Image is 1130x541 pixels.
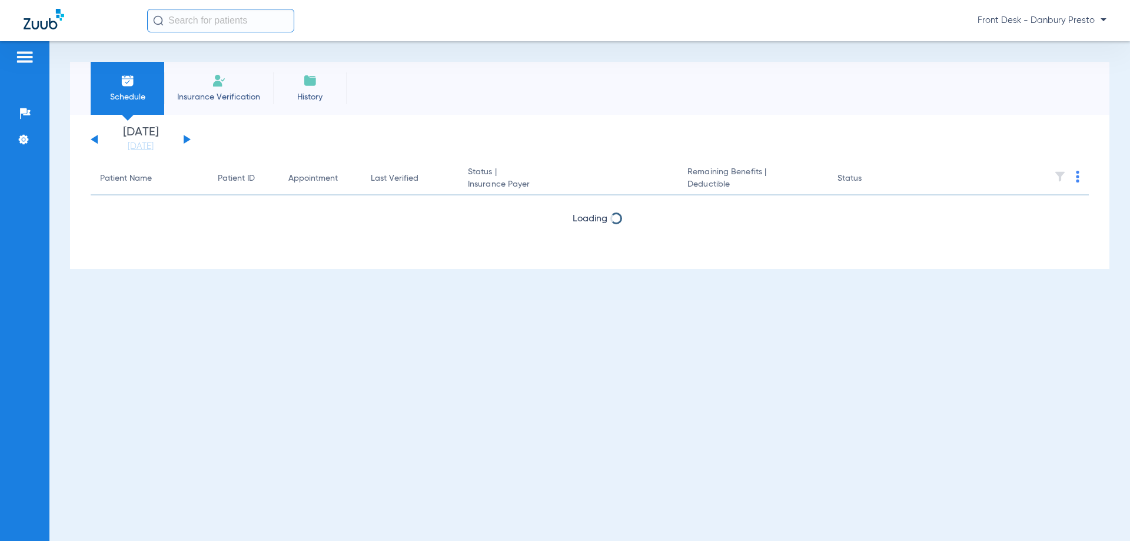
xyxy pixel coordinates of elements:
[978,15,1106,26] span: Front Desk - Danbury Presto
[147,9,294,32] input: Search for patients
[121,74,135,88] img: Schedule
[24,9,64,29] img: Zuub Logo
[218,172,270,185] div: Patient ID
[153,15,164,26] img: Search Icon
[100,172,199,185] div: Patient Name
[99,91,155,103] span: Schedule
[288,172,352,185] div: Appointment
[303,74,317,88] img: History
[1054,171,1066,182] img: filter.svg
[212,74,226,88] img: Manual Insurance Verification
[687,178,818,191] span: Deductible
[218,172,255,185] div: Patient ID
[1076,171,1079,182] img: group-dot-blue.svg
[100,172,152,185] div: Patient Name
[678,162,827,195] th: Remaining Benefits |
[371,172,449,185] div: Last Verified
[15,50,34,64] img: hamburger-icon
[458,162,678,195] th: Status |
[371,172,418,185] div: Last Verified
[468,178,669,191] span: Insurance Payer
[828,162,908,195] th: Status
[573,214,607,224] span: Loading
[173,91,264,103] span: Insurance Verification
[105,141,176,152] a: [DATE]
[288,172,338,185] div: Appointment
[282,91,338,103] span: History
[105,127,176,152] li: [DATE]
